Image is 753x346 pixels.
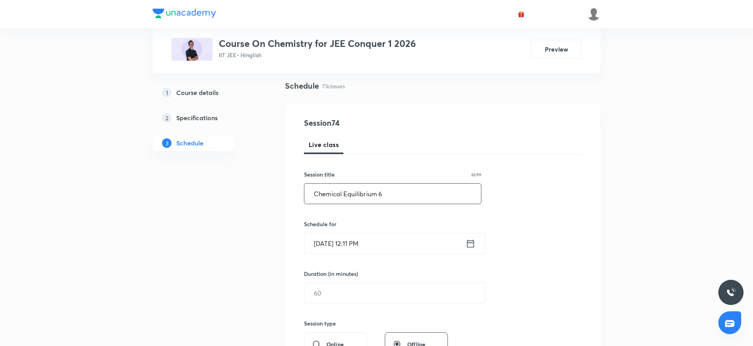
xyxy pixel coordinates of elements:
[322,82,345,90] p: 73 classes
[726,288,736,297] img: ttu
[162,88,171,97] p: 1
[285,80,319,92] h4: Schedule
[153,85,260,100] a: 1Course details
[471,173,481,177] p: 22/99
[304,170,335,179] h6: Session title
[153,9,216,18] img: Company Logo
[304,283,485,303] input: 60
[304,220,481,228] h6: Schedule for
[153,110,260,126] a: 2Specifications
[153,9,216,20] a: Company Logo
[309,140,339,149] span: Live class
[304,184,481,204] input: A great title is short, clear and descriptive
[304,319,336,327] h6: Session type
[304,270,358,278] h6: Duration (in minutes)
[531,40,582,59] button: Preview
[518,11,525,18] img: avatar
[219,51,416,59] p: IIT JEE • Hinglish
[587,7,600,21] img: Shivank
[162,138,171,148] p: 3
[162,113,171,123] p: 2
[219,38,416,49] h3: Course On Chemistry for JEE Conquer 1 2026
[176,113,218,123] h5: Specifications
[304,117,448,129] h4: Session 74
[176,138,203,148] h5: Schedule
[515,8,527,20] button: avatar
[176,88,218,97] h5: Course details
[171,38,212,61] img: 640657A4-C14D-4C51-878F-64672293ACF6_plus.png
